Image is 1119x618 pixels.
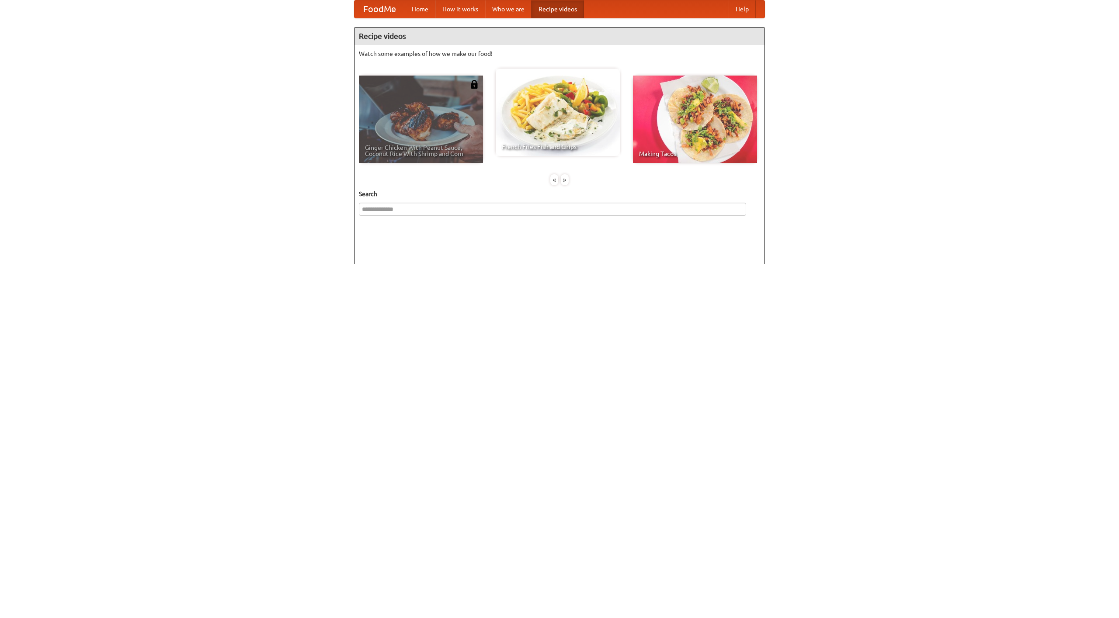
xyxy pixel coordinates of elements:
p: Watch some examples of how we make our food! [359,49,760,58]
span: Making Tacos [639,151,751,157]
span: French Fries Fish and Chips [502,144,614,150]
h4: Recipe videos [354,28,765,45]
h5: Search [359,190,760,198]
a: FoodMe [354,0,405,18]
a: Making Tacos [633,76,757,163]
div: « [550,174,558,185]
div: » [561,174,569,185]
a: Who we are [485,0,532,18]
a: Help [729,0,756,18]
img: 483408.png [470,80,479,89]
a: French Fries Fish and Chips [496,69,620,156]
a: Recipe videos [532,0,584,18]
a: How it works [435,0,485,18]
a: Home [405,0,435,18]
